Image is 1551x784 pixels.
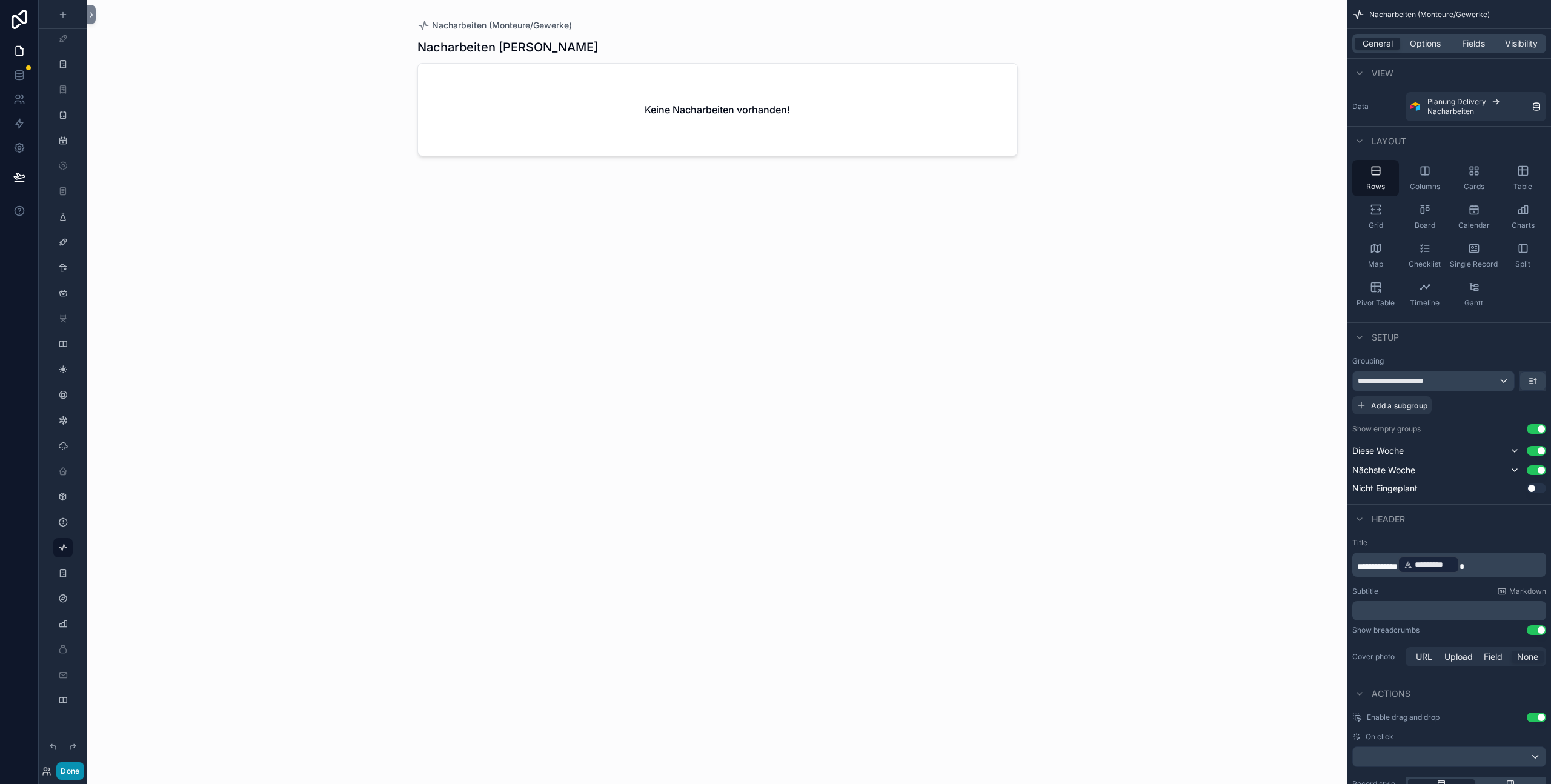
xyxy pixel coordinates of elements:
[1352,160,1399,196] button: Rows
[1369,10,1490,19] span: Nacharbeiten (Monteure/Gewerke)
[1427,107,1474,116] span: Nacharbeiten
[1352,586,1378,596] label: Subtitle
[1505,38,1538,50] span: Visibility
[1363,38,1393,50] span: General
[1406,92,1546,121] a: Planung DeliveryNacharbeiten
[1410,38,1441,50] span: Options
[1372,688,1410,700] span: Actions
[1464,182,1484,191] span: Cards
[1509,586,1546,596] span: Markdown
[1352,482,1418,494] span: Nicht Eingeplant
[1500,238,1546,274] button: Split
[1352,199,1399,235] button: Grid
[1410,182,1440,191] span: Columns
[1357,298,1395,308] span: Pivot Table
[1352,396,1432,414] button: Add a subgroup
[1450,259,1498,269] span: Single Record
[1500,199,1546,235] button: Charts
[1416,651,1432,663] span: URL
[56,762,84,780] button: Done
[1367,713,1440,722] span: Enable drag and drop
[1352,553,1546,577] div: scrollable content
[1352,652,1401,662] label: Cover photo
[1512,221,1535,230] span: Charts
[1352,464,1415,476] span: Nächste Woche
[1513,182,1532,191] span: Table
[1372,513,1405,525] span: Header
[1366,182,1385,191] span: Rows
[1500,160,1546,196] button: Table
[1450,276,1497,313] button: Gantt
[1410,102,1420,111] img: Airtable Logo
[1372,331,1399,344] span: Setup
[1401,238,1448,274] button: Checklist
[1352,625,1420,635] div: Show breadcrumbs
[1352,276,1399,313] button: Pivot Table
[1415,221,1435,230] span: Board
[1352,445,1404,457] span: Diese Woche
[1410,298,1440,308] span: Timeline
[1484,651,1503,663] span: Field
[1366,732,1393,742] span: On click
[1352,102,1401,111] label: Data
[1352,424,1421,434] label: Show empty groups
[1444,651,1473,663] span: Upload
[1352,538,1546,548] label: Title
[1401,276,1448,313] button: Timeline
[1450,160,1497,196] button: Cards
[1372,135,1406,147] span: Layout
[1515,259,1530,269] span: Split
[1401,199,1448,235] button: Board
[1371,401,1427,410] span: Add a subgroup
[1368,259,1383,269] span: Map
[1517,651,1538,663] span: None
[1372,67,1393,79] span: View
[1352,238,1399,274] button: Map
[1409,259,1441,269] span: Checklist
[1464,298,1483,308] span: Gantt
[1497,586,1546,596] a: Markdown
[1369,221,1383,230] span: Grid
[1401,160,1448,196] button: Columns
[1462,38,1485,50] span: Fields
[1450,199,1497,235] button: Calendar
[1427,97,1486,107] span: Planung Delivery
[1450,238,1497,274] button: Single Record
[1458,221,1490,230] span: Calendar
[1352,356,1384,366] label: Grouping
[1352,601,1546,620] div: scrollable content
